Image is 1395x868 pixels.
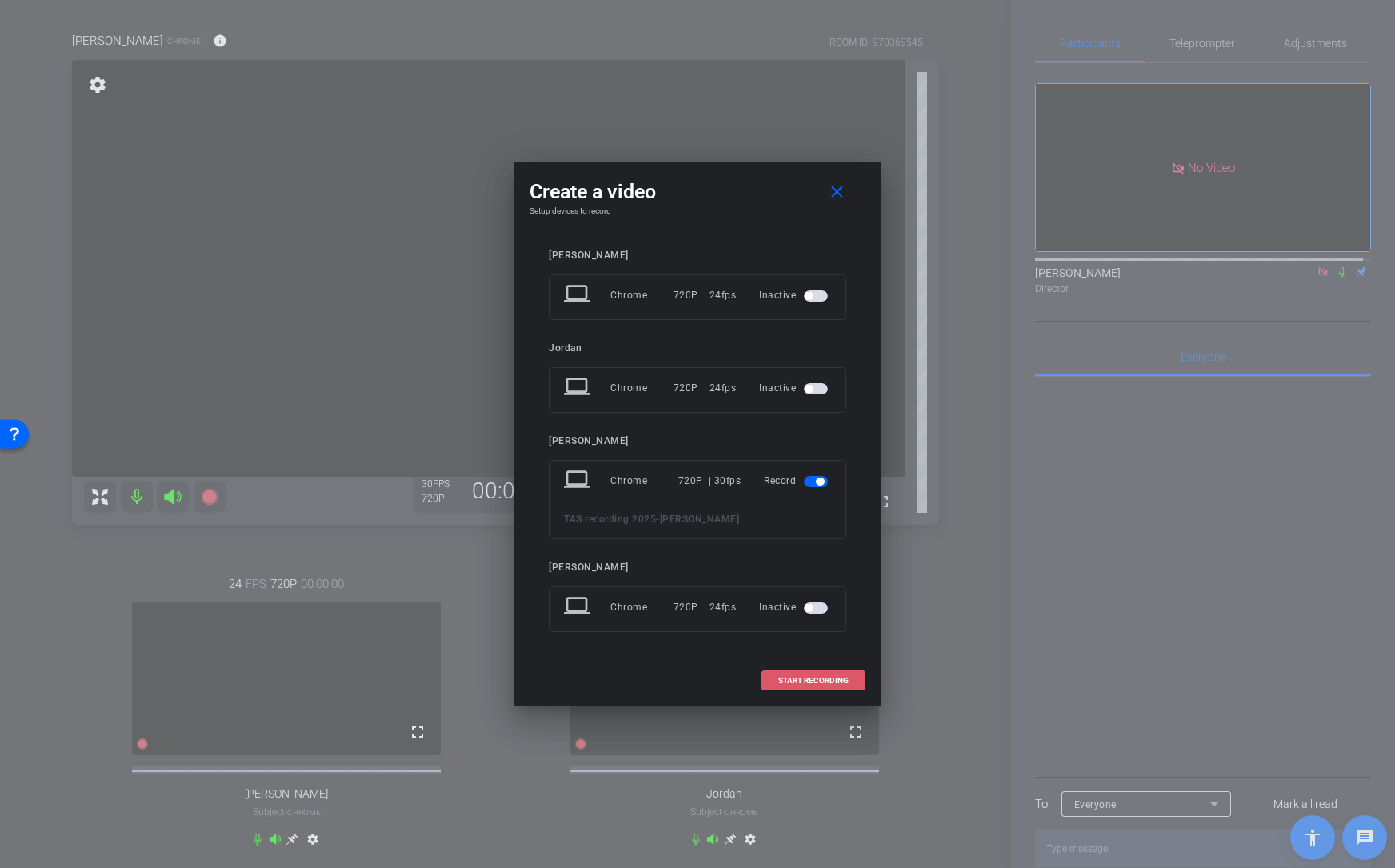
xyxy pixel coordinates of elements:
[759,593,831,622] div: Inactive
[827,182,847,202] mat-icon: close
[564,281,593,310] mat-icon: laptop
[656,514,660,525] span: -
[759,281,831,310] div: Inactive
[564,374,593,402] mat-icon: laptop
[674,281,737,310] div: 720P | 24fps
[759,374,831,402] div: Inactive
[549,562,846,574] div: [PERSON_NAME]
[549,435,846,447] div: [PERSON_NAME]
[549,250,846,262] div: [PERSON_NAME]
[564,514,656,525] span: TAS recording 2025
[564,593,593,622] mat-icon: laptop
[678,466,741,495] div: 720P | 30fps
[530,206,865,216] h4: Setup devices to record
[610,281,674,310] div: Chrome
[549,342,846,354] div: Jordan
[674,374,737,402] div: 720P | 24fps
[778,677,849,685] span: START RECORDING
[610,593,674,622] div: Chrome
[761,670,865,690] button: START RECORDING
[610,466,678,495] div: Chrome
[674,593,737,622] div: 720P | 24fps
[610,374,674,402] div: Chrome
[564,466,593,495] mat-icon: laptop
[764,466,831,495] div: Record
[530,178,865,206] div: Create a video
[660,514,740,525] span: [PERSON_NAME]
